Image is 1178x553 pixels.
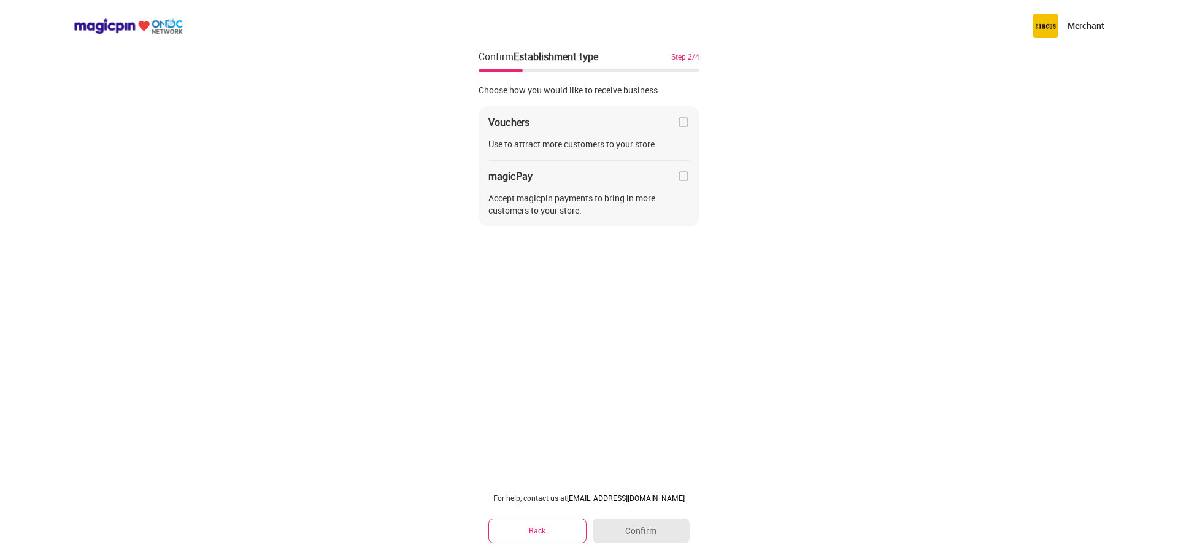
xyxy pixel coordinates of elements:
[567,493,685,503] a: [EMAIL_ADDRESS][DOMAIN_NAME]
[1033,14,1058,38] img: circus.b677b59b.png
[479,84,699,96] div: Choose how you would like to receive business
[74,18,183,34] img: ondc-logo-new-small.8a59708e.svg
[488,170,533,182] div: magicPay
[677,170,690,182] img: home-delivery-unchecked-checkbox-icon.f10e6f61.svg
[1068,20,1104,32] p: Merchant
[514,50,598,63] div: Establishment type
[488,192,690,217] div: Accept magicpin payments to bring in more customers to your store.
[488,493,690,503] div: For help, contact us at
[593,519,690,543] button: Confirm
[488,116,529,128] div: Vouchers
[488,138,690,150] div: Use to attract more customers to your store.
[677,116,690,128] img: home-delivery-unchecked-checkbox-icon.f10e6f61.svg
[479,49,598,64] div: Confirm
[671,51,699,62] div: Step 2/4
[488,519,587,543] button: Back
